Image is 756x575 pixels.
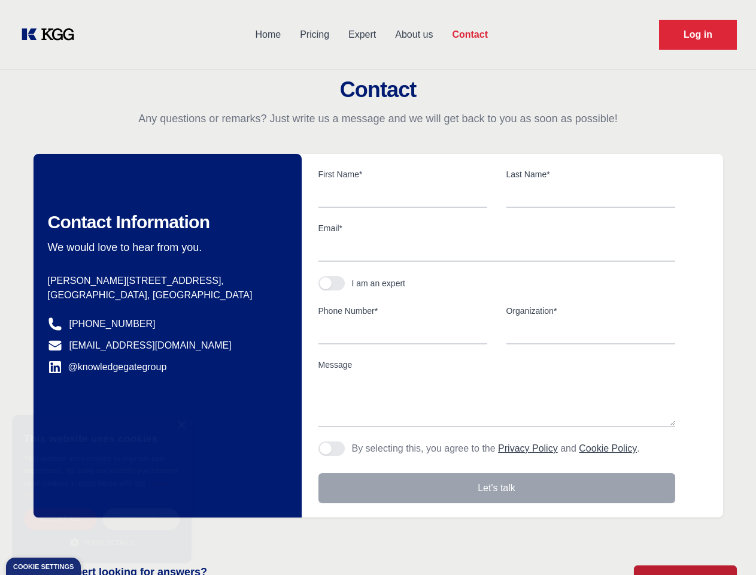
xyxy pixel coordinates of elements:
div: Decline all [103,509,180,529]
a: KOL Knowledge Platform: Talk to Key External Experts (KEE) [19,25,84,44]
label: Phone Number* [318,305,487,317]
div: Cookie settings [13,564,74,570]
div: Accept all [24,509,97,529]
a: Request Demo [659,20,737,50]
a: [EMAIL_ADDRESS][DOMAIN_NAME] [69,338,232,353]
label: Email* [318,222,675,234]
p: We would love to hear from you. [48,240,283,255]
span: This website uses cookies to improve user experience. By using our website you consent to all coo... [24,455,178,488]
a: [PHONE_NUMBER] [69,317,156,331]
a: Privacy Policy [498,443,558,453]
a: Contact [442,19,497,50]
div: Close [177,421,186,430]
p: [PERSON_NAME][STREET_ADDRESS], [48,274,283,288]
span: Show details [84,539,134,546]
a: Expert [339,19,385,50]
a: About us [385,19,442,50]
label: Last Name* [506,168,675,180]
p: By selecting this, you agree to the and . [352,441,640,456]
h2: Contact [14,78,742,102]
div: This website uses cookies [24,424,180,453]
label: Organization* [506,305,675,317]
iframe: Chat Widget [696,517,756,575]
a: Cookie Policy [24,480,170,499]
p: [GEOGRAPHIC_DATA], [GEOGRAPHIC_DATA] [48,288,283,302]
a: Cookie Policy [579,443,637,453]
a: Home [245,19,290,50]
p: Any questions or remarks? Just write us a message and we will get back to you as soon as possible! [14,111,742,126]
label: First Name* [318,168,487,180]
a: Pricing [290,19,339,50]
div: Show details [24,536,180,548]
a: @knowledgegategroup [48,360,167,374]
div: I am an expert [352,277,406,289]
label: Message [318,359,675,371]
h2: Contact Information [48,211,283,233]
button: Let's talk [318,473,675,503]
